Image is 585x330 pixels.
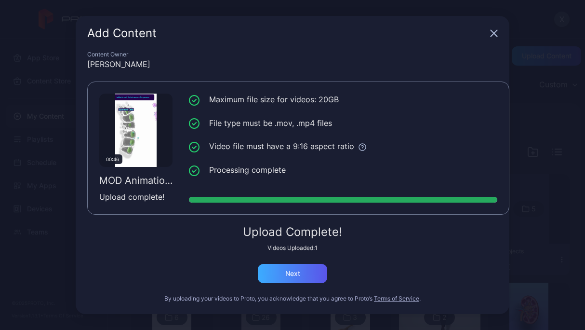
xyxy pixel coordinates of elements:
[87,51,498,58] div: Content Owner
[87,58,498,70] div: [PERSON_NAME]
[189,140,497,152] li: Video file must have a 9:16 aspect ratio
[87,226,498,238] div: Upload Complete!
[374,295,419,302] button: Terms of Service
[99,175,173,186] div: MOD Animation Proto Loop_2.mp4
[189,164,497,176] li: Processing complete
[258,264,327,283] button: Next
[102,154,122,164] div: 00:46
[87,244,498,252] div: Videos Uploaded: 1
[189,117,497,129] li: File type must be .mov, .mp4 files
[87,295,498,302] div: By uploading your videos to Proto, you acknowledge that you agree to Proto’s .
[87,27,486,39] div: Add Content
[189,94,497,106] li: Maximum file size for videos: 20GB
[285,270,300,277] div: Next
[99,191,173,203] div: Upload complete!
